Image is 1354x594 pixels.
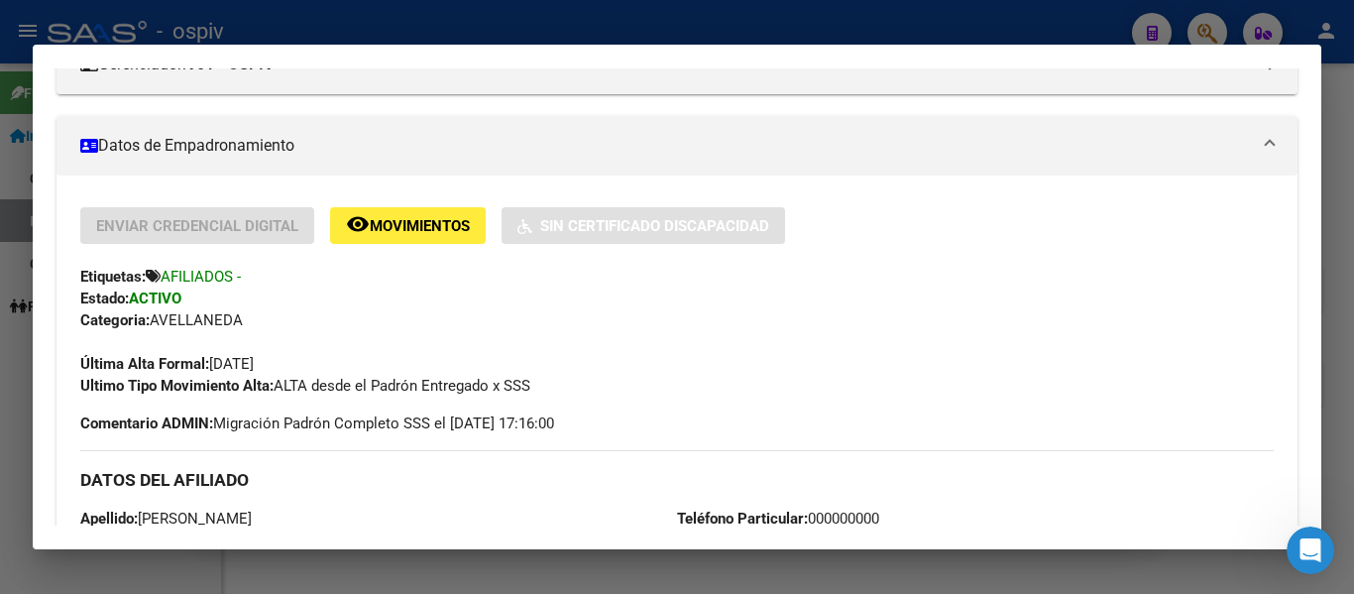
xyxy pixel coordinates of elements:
[1287,527,1334,574] iframe: Intercom live chat
[370,217,470,235] span: Movimientos
[80,311,150,329] strong: Categoria:
[677,510,808,528] strong: Teléfono Particular:
[80,377,530,395] span: ALTA desde el Padrón Entregado x SSS
[80,355,254,373] span: [DATE]
[80,290,129,307] strong: Estado:
[80,510,138,528] strong: Apellido:
[80,413,554,434] span: Migración Padrón Completo SSS el [DATE] 17:16:00
[129,290,181,307] strong: ACTIVO
[80,268,146,286] strong: Etiquetas:
[80,309,1274,331] div: AVELLANEDA
[677,510,879,528] span: 000000000
[330,207,486,244] button: Movimientos
[80,377,274,395] strong: Ultimo Tipo Movimiento Alta:
[80,510,252,528] span: [PERSON_NAME]
[96,217,298,235] span: Enviar Credencial Digital
[502,207,785,244] button: Sin Certificado Discapacidad
[80,207,314,244] button: Enviar Credencial Digital
[346,212,370,236] mat-icon: remove_red_eye
[80,469,1274,491] h3: DATOS DEL AFILIADO
[161,268,241,286] span: AFILIADOS -
[540,217,769,235] span: Sin Certificado Discapacidad
[80,355,209,373] strong: Última Alta Formal:
[80,134,1250,158] mat-panel-title: Datos de Empadronamiento
[80,415,213,432] strong: Comentario ADMIN:
[56,116,1298,176] mat-expansion-panel-header: Datos de Empadronamiento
